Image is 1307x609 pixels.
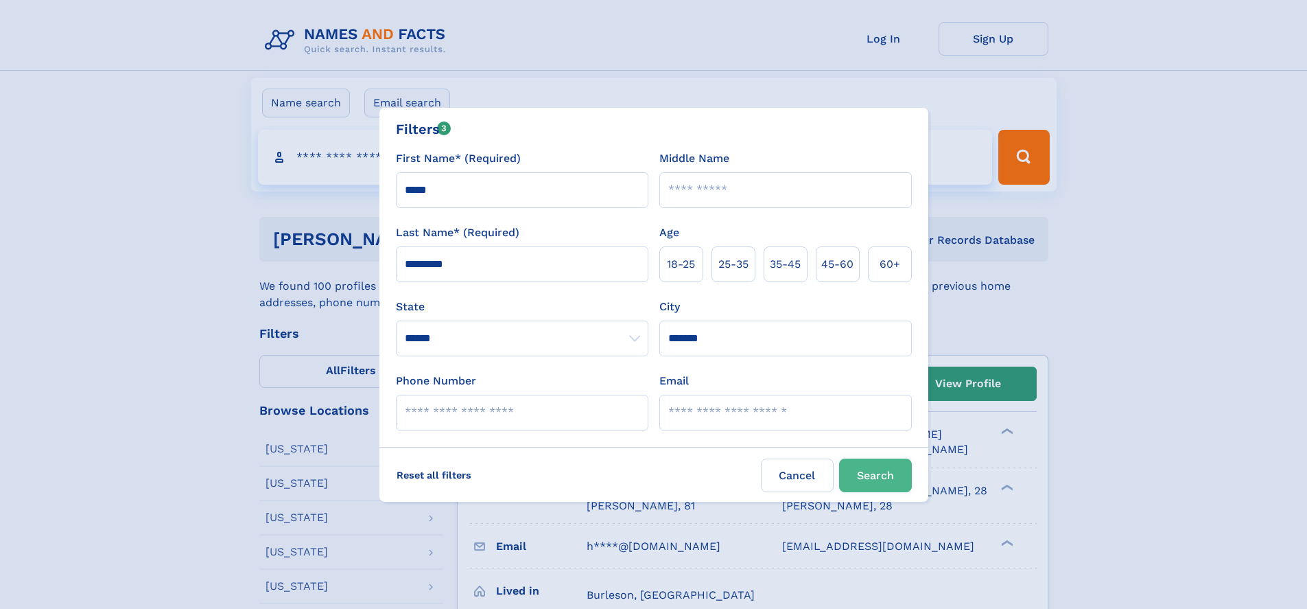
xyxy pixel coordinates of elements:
[770,256,801,273] span: 35‑45
[396,150,521,167] label: First Name* (Required)
[718,256,749,273] span: 25‑35
[388,459,480,492] label: Reset all filters
[396,119,451,139] div: Filters
[396,299,648,315] label: State
[659,150,729,167] label: Middle Name
[667,256,695,273] span: 18‑25
[659,225,679,241] label: Age
[659,299,680,315] label: City
[396,373,476,389] label: Phone Number
[839,459,912,492] button: Search
[880,256,900,273] span: 60+
[761,459,834,492] label: Cancel
[396,225,519,241] label: Last Name* (Required)
[659,373,689,389] label: Email
[821,256,853,273] span: 45‑60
